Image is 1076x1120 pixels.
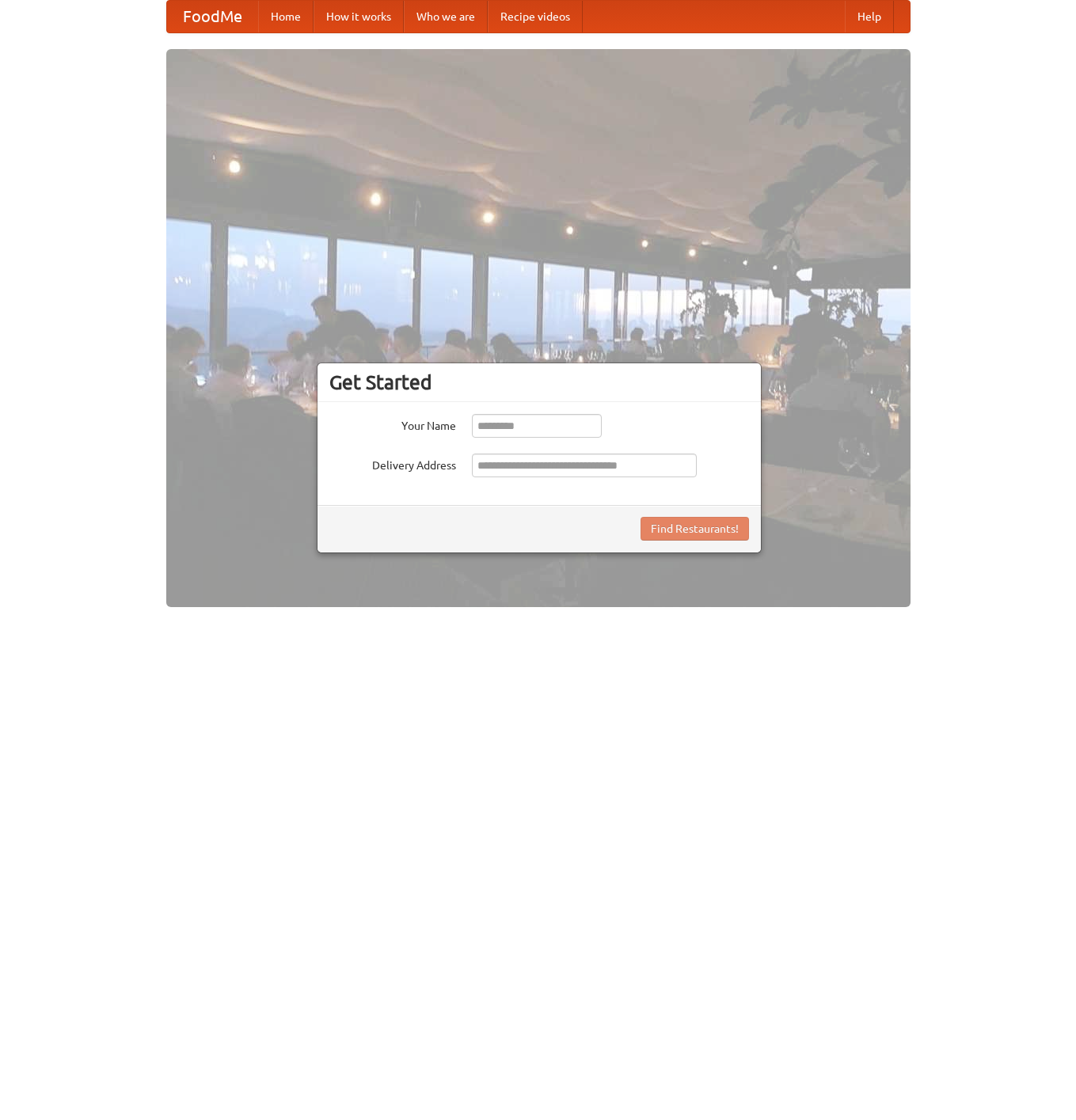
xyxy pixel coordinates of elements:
[404,1,488,32] a: Who we are
[329,454,456,473] label: Delivery Address
[845,1,894,32] a: Help
[329,370,749,394] h3: Get Started
[167,1,258,32] a: FoodMe
[258,1,314,32] a: Home
[641,517,749,541] button: Find Restaurants!
[314,1,404,32] a: How it works
[488,1,583,32] a: Recipe videos
[329,414,456,434] label: Your Name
